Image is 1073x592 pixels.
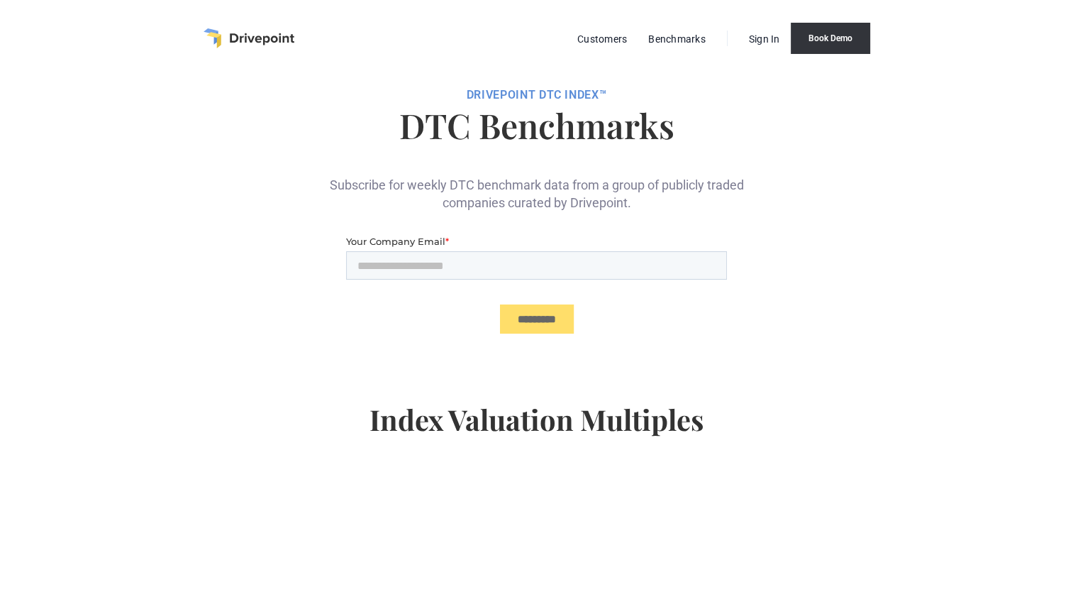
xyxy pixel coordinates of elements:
[742,30,787,48] a: Sign In
[232,108,842,142] h1: DTC Benchmarks
[570,30,634,48] a: Customers
[641,30,713,48] a: Benchmarks
[232,402,842,459] h4: Index Valuation Multiples
[232,88,842,102] div: DRIVEPOiNT DTC Index™
[323,153,749,212] div: Subscribe for weekly DTC benchmark data from a group of publicly traded companies curated by Driv...
[204,28,294,48] a: home
[791,23,870,54] a: Book Demo
[346,234,727,346] iframe: Form 0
